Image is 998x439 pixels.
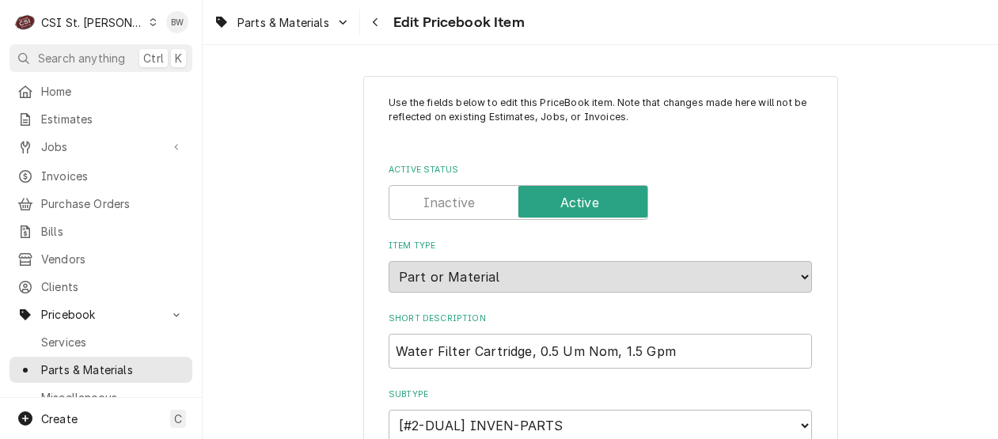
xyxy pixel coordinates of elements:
[9,246,192,272] a: Vendors
[389,312,812,369] div: Short Description
[41,14,144,31] div: CSI St. [PERSON_NAME]
[41,412,78,426] span: Create
[389,312,812,325] label: Short Description
[41,223,184,240] span: Bills
[143,50,164,66] span: Ctrl
[41,168,184,184] span: Invoices
[41,361,184,378] span: Parts & Materials
[389,240,812,293] div: Item Type
[41,306,161,323] span: Pricebook
[41,138,161,155] span: Jobs
[9,384,192,411] a: Miscellaneous
[389,334,812,369] input: Name used to describe this Part or Material
[166,11,188,33] div: BW
[14,11,36,33] div: C
[166,11,188,33] div: Brad Wicks's Avatar
[41,111,184,127] span: Estimates
[41,334,184,350] span: Services
[9,329,192,355] a: Services
[9,44,192,72] button: Search anythingCtrlK
[175,50,182,66] span: K
[389,388,812,401] label: Subtype
[41,278,184,295] span: Clients
[9,134,192,160] a: Go to Jobs
[14,11,36,33] div: CSI St. Louis's Avatar
[9,218,192,244] a: Bills
[9,78,192,104] a: Home
[174,411,182,427] span: C
[237,14,329,31] span: Parts & Materials
[9,163,192,189] a: Invoices
[363,9,389,35] button: Navigate back
[41,83,184,100] span: Home
[389,240,812,252] label: Item Type
[207,9,356,36] a: Go to Parts & Materials
[9,274,192,300] a: Clients
[9,301,192,327] a: Go to Pricebook
[41,251,184,267] span: Vendors
[9,191,192,217] a: Purchase Orders
[38,50,125,66] span: Search anything
[9,106,192,132] a: Estimates
[41,389,184,406] span: Miscellaneous
[41,195,184,212] span: Purchase Orders
[9,357,192,383] a: Parts & Materials
[389,12,525,33] span: Edit Pricebook Item
[389,164,812,220] div: Active Status
[389,164,812,176] label: Active Status
[389,96,812,139] p: Use the fields below to edit this PriceBook item. Note that changes made here will not be reflect...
